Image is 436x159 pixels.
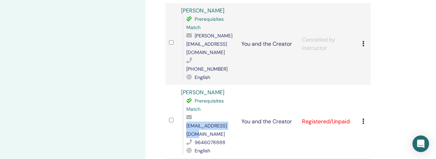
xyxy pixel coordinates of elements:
[186,16,224,30] span: Prerequisites Match
[181,89,224,96] a: [PERSON_NAME]
[186,66,228,72] span: [PHONE_NUMBER]
[238,85,299,158] td: You and the Creator
[186,33,232,55] span: [PERSON_NAME][EMAIL_ADDRESS][DOMAIN_NAME]
[195,139,225,145] span: 9646078888
[181,7,224,14] a: [PERSON_NAME]
[186,98,224,112] span: Prerequisites Match
[238,3,299,85] td: You and the Creator
[186,123,227,137] span: [EMAIL_ADDRESS][DOMAIN_NAME]
[195,148,210,154] span: English
[412,135,429,152] div: Open Intercom Messenger
[195,74,210,80] span: English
